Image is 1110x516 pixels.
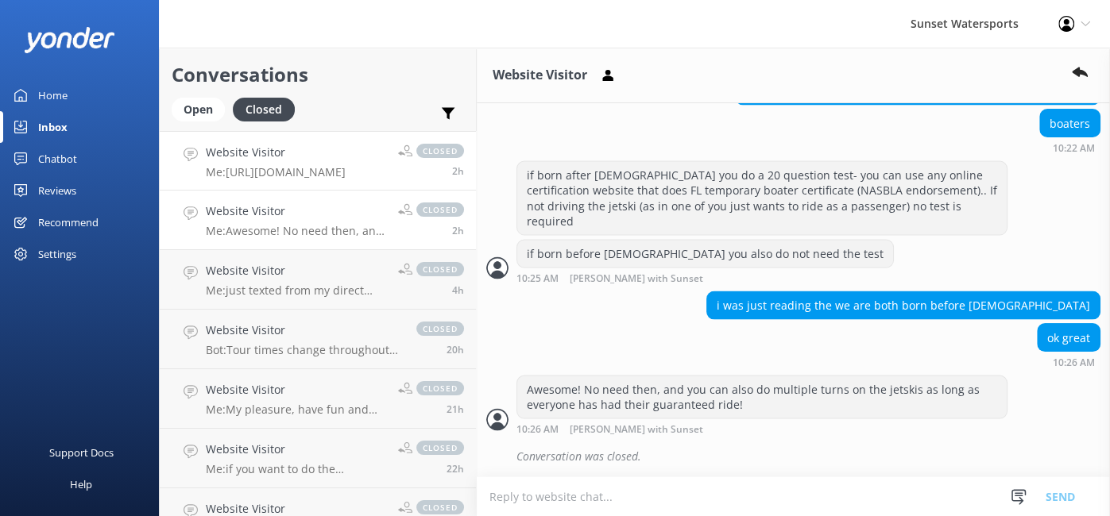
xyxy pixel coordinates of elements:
p: Me: [URL][DOMAIN_NAME] [206,165,346,179]
span: closed [416,441,464,455]
h4: Website Visitor [206,202,386,220]
div: Oct 02 2025 09:22am (UTC -05:00) America/Cancun [1039,141,1100,152]
div: Open [172,98,225,121]
span: closed [416,262,464,276]
div: Inbox [38,111,68,143]
div: ok great [1038,324,1100,351]
span: closed [416,322,464,336]
p: Bot: Tour times change throughout the year. Please refer to your confirmation email for day-to-da... [206,343,400,357]
p: Me: just texted from my direct line so you'll have that as well- you can also let me know when yo... [206,283,386,298]
strong: 10:25 AM [516,273,559,283]
a: Open [172,100,233,117]
a: Website VisitorMe:if you want to do the Kayak/Sandbar instead- we could put you out on 2 differen... [160,429,476,488]
div: Oct 02 2025 09:25am (UTC -05:00) America/Cancun [516,271,894,283]
div: boaters [1040,110,1100,137]
h4: Website Visitor [206,262,386,279]
div: Chatbot [38,143,77,175]
p: Me: Awesome! No need then, and you can also do multiple turns on the jetskis as long as everyone ... [206,224,386,238]
div: Settings [38,238,76,270]
div: 2025-10-02T15:03:48.691 [486,442,1100,469]
a: Website VisitorBot:Tour times change throughout the year. Please refer to your confirmation email... [160,310,476,369]
span: Oct 01 2025 04:11pm (UTC -05:00) America/Cancun [447,343,464,356]
span: [PERSON_NAME] with Sunset [570,273,703,283]
div: Support Docs [49,437,114,468]
div: Reviews [38,175,76,206]
span: [PERSON_NAME] with Sunset [570,424,703,434]
a: Website VisitorMe:Awesome! No need then, and you can also do multiple turns on the jetskis as lon... [160,191,476,250]
a: Website VisitorMe:just texted from my direct line so you'll have that as well- you can also let m... [160,250,476,310]
a: Closed [233,100,303,117]
p: Me: if you want to do the Kayak/Sandbar instead- we could put you out on 2 different trips and yo... [206,462,386,476]
span: Oct 02 2025 10:03am (UTC -05:00) America/Cancun [452,164,464,178]
div: Oct 02 2025 09:26am (UTC -05:00) America/Cancun [1037,356,1100,367]
h4: Website Visitor [206,144,346,161]
h2: Conversations [172,60,464,90]
div: Closed [233,98,295,121]
span: Oct 01 2025 01:54pm (UTC -05:00) America/Cancun [447,462,464,476]
div: Recommend [38,206,99,238]
span: closed [416,202,464,217]
a: Website VisitorMe:My pleasure, have fun and remember to bring towels, sunscreenclosed21h [160,369,476,429]
div: if born before [DEMOGRAPHIC_DATA] you also do not need the test [517,240,893,267]
img: yonder-white-logo.png [24,27,115,53]
div: i was just reading the we are both born before [DEMOGRAPHIC_DATA] [707,291,1100,318]
strong: 10:22 AM [1053,143,1095,152]
span: Oct 01 2025 03:10pm (UTC -05:00) America/Cancun [447,402,464,416]
div: if born after [DEMOGRAPHIC_DATA] you do a 20 question test- you can use any online certification ... [517,161,1007,234]
span: Oct 02 2025 09:26am (UTC -05:00) America/Cancun [452,224,464,237]
span: closed [416,500,464,514]
p: Me: My pleasure, have fun and remember to bring towels, sunscreen [206,402,386,417]
strong: 10:26 AM [516,424,559,434]
div: Awesome! No need then, and you can also do multiple turns on the jetskis as long as everyone has ... [517,375,1007,418]
strong: 10:26 AM [1053,357,1095,367]
span: closed [416,144,464,158]
h4: Website Visitor [206,441,386,458]
div: Home [38,79,68,111]
h4: Website Visitor [206,381,386,399]
div: Conversation was closed. [516,442,1100,469]
h3: Website Visitor [493,65,587,86]
span: closed [416,381,464,395]
div: Help [70,468,92,500]
a: Website VisitorMe:[URL][DOMAIN_NAME]closed2h [160,131,476,191]
div: Oct 02 2025 09:26am (UTC -05:00) America/Cancun [516,422,1008,434]
span: Oct 02 2025 08:16am (UTC -05:00) America/Cancun [452,283,464,297]
h4: Website Visitor [206,322,400,339]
